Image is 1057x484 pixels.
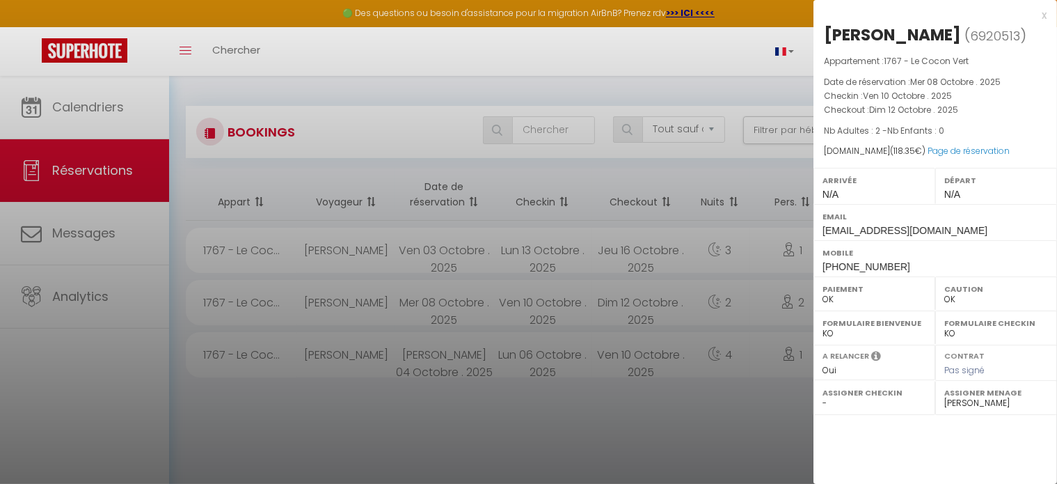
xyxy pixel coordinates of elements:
span: ( ) [964,26,1026,45]
p: Date de réservation : [824,75,1047,89]
span: N/A [822,189,839,200]
label: A relancer [822,350,869,362]
label: Arrivée [822,173,926,187]
div: x [813,7,1047,24]
span: 118.35 [893,145,915,157]
div: [DOMAIN_NAME] [824,145,1047,158]
div: [PERSON_NAME] [824,24,961,46]
span: 1767 - Le Cocon Vert [884,55,969,67]
span: N/A [944,189,960,200]
span: [EMAIL_ADDRESS][DOMAIN_NAME] [822,225,987,236]
label: Assigner Menage [944,386,1048,400]
span: Mer 08 Octobre . 2025 [910,76,1001,88]
label: Départ [944,173,1048,187]
p: Checkout : [824,103,1047,117]
span: Nb Enfants : 0 [887,125,944,136]
p: Checkin : [824,89,1047,103]
label: Contrat [944,350,985,359]
span: ( €) [890,145,925,157]
label: Assigner Checkin [822,386,926,400]
label: Email [822,210,1048,224]
span: Dim 12 Octobre . 2025 [869,104,958,116]
span: Nb Adultes : 2 - [824,125,944,136]
label: Caution [944,282,1048,296]
p: Appartement : [824,54,1047,68]
span: Pas signé [944,364,985,376]
label: Formulaire Bienvenue [822,316,926,330]
span: Ven 10 Octobre . 2025 [863,90,952,102]
span: [PHONE_NUMBER] [822,261,910,272]
span: 6920513 [970,27,1020,45]
i: Sélectionner OUI si vous souhaiter envoyer les séquences de messages post-checkout [871,350,881,366]
a: Page de réservation [928,145,1010,157]
label: Formulaire Checkin [944,316,1048,330]
label: Paiement [822,282,926,296]
label: Mobile [822,246,1048,260]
